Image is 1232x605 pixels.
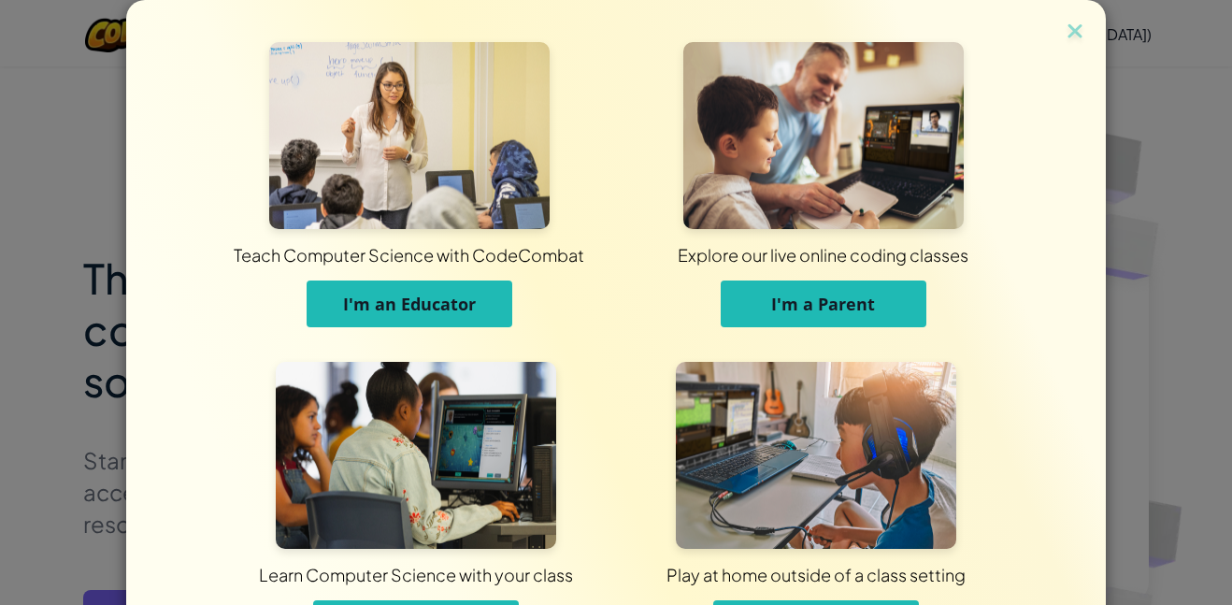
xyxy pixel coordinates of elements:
img: For Educators [269,42,550,229]
img: close icon [1063,19,1087,47]
span: I'm a Parent [771,293,875,315]
img: For Individuals [676,362,956,549]
img: For Students [276,362,556,549]
button: I'm an Educator [307,281,512,327]
img: For Parents [683,42,964,229]
span: I'm an Educator [343,293,476,315]
button: I'm a Parent [721,281,926,327]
